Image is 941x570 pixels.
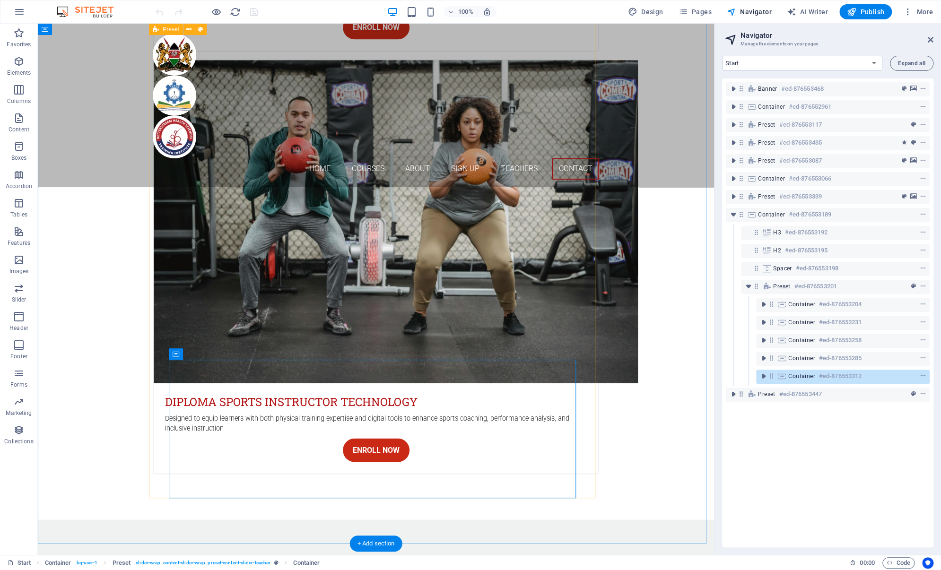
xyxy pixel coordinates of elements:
[918,353,928,364] button: context-menu
[6,409,32,417] p: Marketing
[483,8,491,16] i: On resize automatically adjust zoom level to fit chosen device.
[728,137,739,148] button: toggle-expand
[918,83,928,95] button: context-menu
[918,299,928,310] button: context-menu
[758,353,769,364] button: toggle-expand
[7,97,31,105] p: Columns
[45,557,320,569] nav: breadcrumb
[819,335,862,346] h6: #ed-876553258
[134,557,270,569] span: . slider-wrap .content-slider-wrap .preset-content-slider-teacher
[899,83,909,95] button: preset
[909,137,918,148] button: preset
[899,137,909,148] button: animation
[10,353,27,360] p: Footer
[758,157,775,164] span: Preset
[758,139,775,147] span: Preset
[727,7,772,17] span: Navigator
[918,227,928,238] button: context-menu
[741,31,933,40] h2: Navigator
[918,389,928,400] button: context-menu
[45,557,71,569] span: Click to select. Double-click to edit
[909,119,918,130] button: preset
[779,389,821,400] h6: #ed-876553447
[918,209,928,220] button: context-menu
[788,337,815,344] span: Container
[674,4,715,19] button: Pages
[444,6,478,17] button: 100%
[918,155,928,166] button: context-menu
[210,6,222,17] button: Click here to leave preview mode and continue editing
[785,227,828,238] h6: #ed-876553192
[7,41,31,48] p: Favorites
[887,557,910,569] span: Code
[758,371,769,382] button: toggle-expand
[918,137,928,148] button: context-menu
[758,85,777,93] span: Banner
[7,69,31,77] p: Elements
[773,229,781,236] span: H3
[758,121,775,129] span: Preset
[728,191,739,202] button: toggle-expand
[4,438,33,445] p: Collections
[918,245,928,256] button: context-menu
[779,137,821,148] h6: #ed-876553435
[779,119,821,130] h6: #ed-876553117
[903,7,933,17] span: More
[783,4,832,19] button: AI Writer
[918,335,928,346] button: context-menu
[728,83,739,95] button: toggle-expand
[113,557,131,569] span: Click to select. Double-click to edit
[789,209,831,220] h6: #ed-876553189
[918,173,928,184] button: context-menu
[230,7,241,17] i: Reload page
[758,335,769,346] button: toggle-expand
[758,193,775,200] span: Preset
[788,301,815,308] span: Container
[787,7,828,17] span: AI Writer
[54,6,125,17] img: Editor Logo
[898,60,925,66] span: Expand all
[678,7,711,17] span: Pages
[11,154,27,162] p: Boxes
[728,173,739,184] button: toggle-expand
[728,119,739,130] button: toggle-expand
[728,389,739,400] button: toggle-expand
[918,317,928,328] button: context-menu
[918,263,928,274] button: context-menu
[773,265,792,272] span: Spacer
[628,7,663,17] span: Design
[8,557,31,569] a: Click to cancel selection. Double-click to open Pages
[6,182,32,190] p: Accordion
[850,557,875,569] h6: Session time
[624,4,667,19] div: Design (Ctrl+Alt+Y)
[9,268,29,275] p: Images
[758,317,769,328] button: toggle-expand
[350,535,402,552] div: + Add section
[624,4,667,19] button: Design
[789,173,831,184] h6: #ed-876553066
[866,559,868,566] span: :
[779,191,821,202] h6: #ed-876553339
[758,390,775,398] span: Preset
[788,372,815,380] span: Container
[773,247,781,254] span: H2
[794,281,836,292] h6: #ed-876553201
[899,155,909,166] button: preset
[788,319,815,326] span: Container
[9,126,29,133] p: Content
[918,101,928,112] button: context-menu
[758,299,769,310] button: toggle-expand
[785,245,828,256] h6: #ed-876553195
[847,7,884,17] span: Publish
[819,371,862,382] h6: #ed-876553312
[882,557,915,569] button: Code
[12,296,26,303] p: Slider
[781,83,823,95] h6: #ed-876553468
[728,155,739,166] button: toggle-expand
[75,557,98,569] span: . bg-user-1
[922,557,933,569] button: Usercentrics
[8,239,30,247] p: Features
[839,4,892,19] button: Publish
[728,101,739,112] button: toggle-expand
[758,103,785,111] span: Container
